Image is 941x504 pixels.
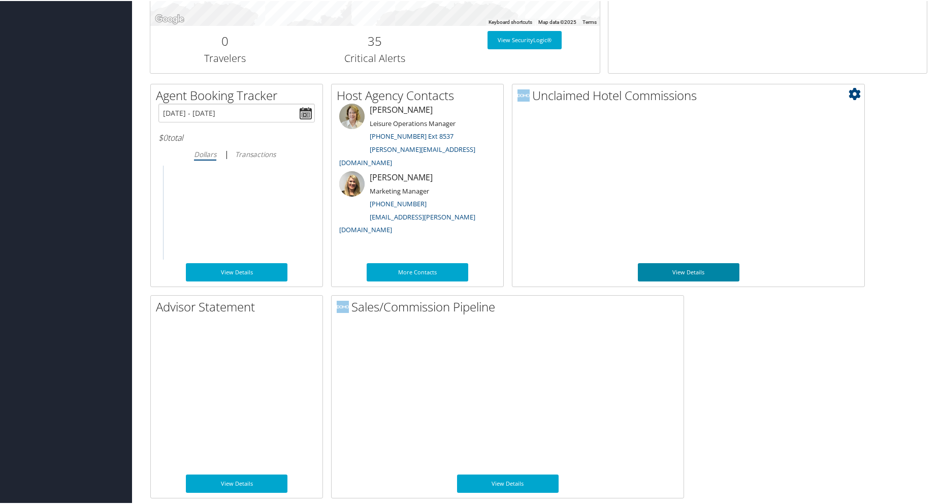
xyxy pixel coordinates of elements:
[339,144,475,166] a: [PERSON_NAME][EMAIL_ADDRESS][DOMAIN_NAME]
[370,185,429,195] small: Marketing Manager
[158,147,315,160] div: |
[186,262,287,280] a: View Details
[370,198,427,207] a: [PHONE_NUMBER]
[334,170,501,238] li: [PERSON_NAME]
[457,474,559,492] a: View Details
[339,170,365,196] img: ali-moffitt.jpg
[517,86,864,103] h2: Unclaimed Hotel Commissions
[194,148,216,158] i: Dollars
[370,131,453,140] a: [PHONE_NUMBER] Ext 8537
[488,30,562,48] a: View SecurityLogic®
[337,300,349,312] img: domo-logo.png
[158,31,293,49] h2: 0
[308,50,442,65] h3: Critical Alerts
[339,103,365,128] img: meredith-price.jpg
[153,12,186,25] a: Open this area in Google Maps (opens a new window)
[538,18,576,24] span: Map data ©2025
[582,18,597,24] a: Terms (opens in new tab)
[517,88,530,101] img: domo-logo.png
[235,148,276,158] i: Transactions
[337,86,503,103] h2: Host Agency Contacts
[337,297,684,314] h2: Sales/Commission Pipeline
[370,118,456,127] small: Leisure Operations Manager
[158,50,293,65] h3: Travelers
[367,262,468,280] a: More Contacts
[158,131,168,142] span: $0
[339,211,475,234] a: [EMAIL_ADDRESS][PERSON_NAME][DOMAIN_NAME]
[156,297,322,314] h2: Advisor Statement
[156,86,322,103] h2: Agent Booking Tracker
[186,474,287,492] a: View Details
[153,12,186,25] img: Google
[638,262,739,280] a: View Details
[334,103,501,170] li: [PERSON_NAME]
[489,18,532,25] button: Keyboard shortcuts
[158,131,315,142] h6: total
[308,31,442,49] h2: 35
